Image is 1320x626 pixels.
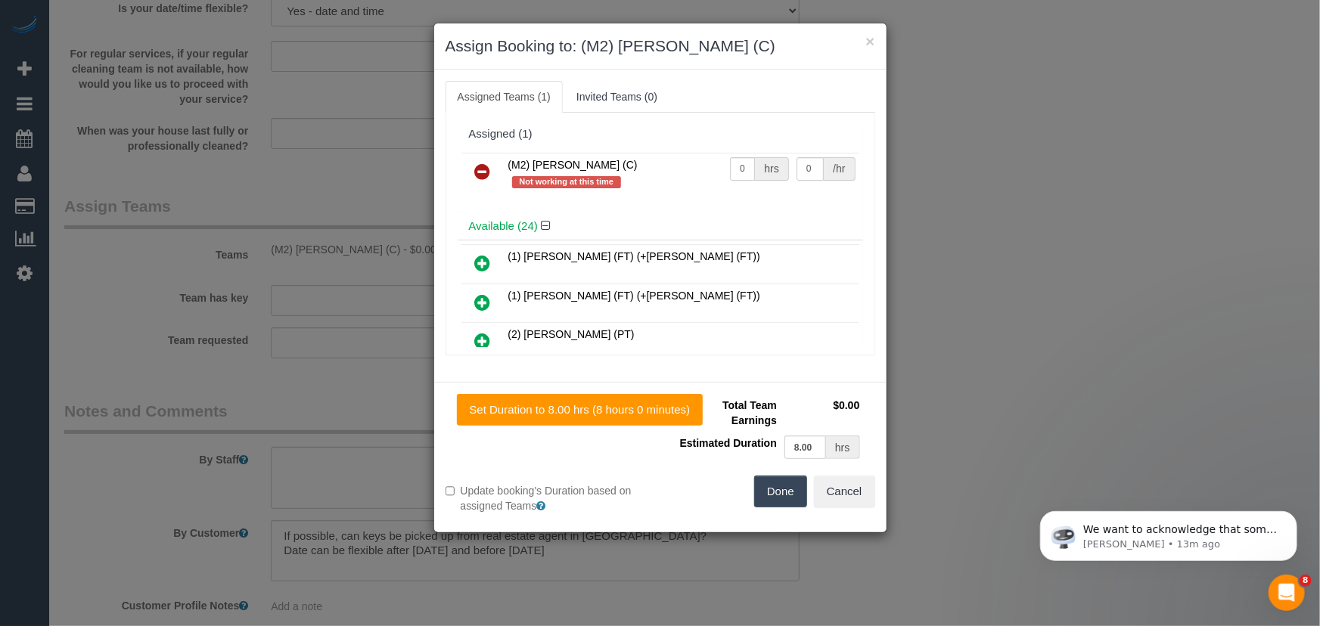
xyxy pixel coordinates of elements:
label: Update booking's Duration based on assigned Teams [446,483,649,513]
td: $0.00 [781,394,864,432]
button: × [865,33,874,49]
span: (1) [PERSON_NAME] (FT) (+[PERSON_NAME] (FT)) [508,250,760,262]
h4: Available (24) [469,220,852,233]
button: Done [754,476,807,507]
div: Assigned (1) [469,128,852,141]
div: hrs [755,157,788,181]
a: Invited Teams (0) [564,81,669,113]
button: Cancel [814,476,875,507]
a: Assigned Teams (1) [446,81,563,113]
iframe: Intercom live chat [1269,575,1305,611]
span: Estimated Duration [680,437,777,449]
button: Set Duration to 8.00 hrs (8 hours 0 minutes) [457,394,703,426]
span: 8 [1300,575,1312,587]
span: (M2) [PERSON_NAME] (C) [508,159,638,171]
span: (1) [PERSON_NAME] (FT) (+[PERSON_NAME] (FT)) [508,290,760,302]
span: (2) [PERSON_NAME] (PT) [508,328,635,340]
span: Not working at this time [512,176,622,188]
input: Update booking's Duration based on assigned Teams [446,486,455,496]
td: Total Team Earnings [672,394,781,432]
div: hrs [826,435,859,459]
h3: Assign Booking to: (M2) [PERSON_NAME] (C) [446,35,875,57]
div: /hr [824,157,855,181]
iframe: Intercom notifications message [1017,479,1320,585]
